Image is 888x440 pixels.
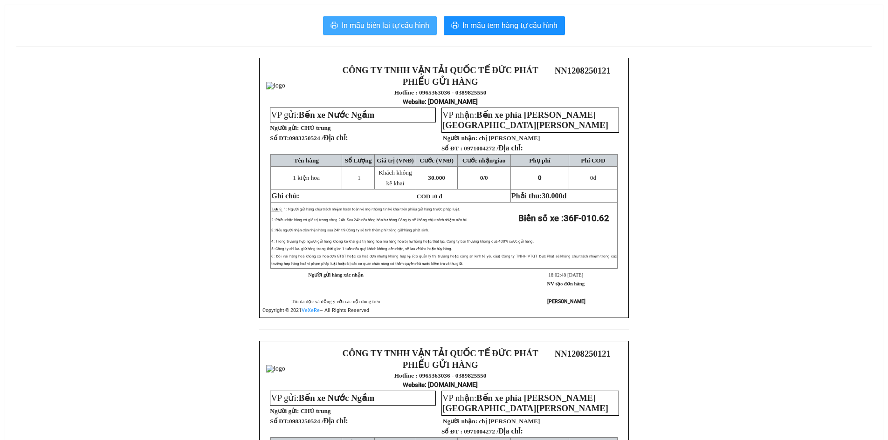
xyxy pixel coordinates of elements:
[270,418,348,425] strong: Số ĐT:
[294,157,319,164] span: Tên hàng
[271,192,299,200] span: Ghi chú:
[262,307,369,313] span: Copyright © 2021 – All Rights Reserved
[324,134,348,142] span: Địa chỉ:
[403,381,425,388] span: Website
[441,428,462,435] strong: Số ĐT :
[292,299,380,304] span: Tôi đã đọc và đồng ý với các nội dung trên
[462,157,506,164] span: Cước nhận/giao
[555,349,611,359] span: NN1208250121
[444,16,565,35] button: printerIn mẫu tem hàng tự cấu hình
[403,360,478,370] strong: PHIẾU GỬI HÀNG
[529,157,550,164] span: Phụ phí
[569,77,597,105] img: qr-code
[271,207,282,211] span: Lưu ý:
[270,135,348,142] strong: Số ĐT:
[301,407,331,414] span: CHÚ trung
[301,124,331,131] span: CHÚ trung
[266,82,285,89] img: logo
[289,135,348,142] span: 0983250524 /
[403,98,478,105] strong: : [DOMAIN_NAME]
[548,272,583,278] span: 18:02:48 [DATE]
[343,348,538,358] strong: CÔNG TY TNHH VẬN TẢI QUỐC TẾ ĐỨC PHÁT
[308,272,364,278] strong: Người gửi hàng xác nhận
[581,157,605,164] span: Phí COD
[271,110,374,120] span: VP gửi:
[462,20,558,31] span: In mẫu tem hàng tự cấu hình
[518,213,609,223] strong: Biển số xe :
[590,174,593,181] span: 0
[271,393,374,403] span: VP gửi:
[542,192,563,200] span: 30.000
[563,192,567,200] span: đ
[403,98,425,105] span: Website
[443,135,477,142] strong: Người nhận:
[330,21,338,30] span: printer
[479,418,540,425] span: chị [PERSON_NAME]
[417,193,442,200] span: COD :
[394,372,487,379] strong: Hotline : 0965363036 - 0389825550
[441,145,462,152] strong: Số ĐT :
[403,381,478,388] strong: : [DOMAIN_NAME]
[555,66,611,75] span: NN1208250121
[442,393,608,413] span: Bến xe phía [PERSON_NAME][GEOGRAPHIC_DATA][PERSON_NAME]
[345,157,372,164] span: Số Lượng
[293,174,320,181] span: 1 kiện hoa
[420,157,454,164] span: Cước (VNĐ)
[442,110,608,130] span: VP nhận:
[343,65,538,75] strong: CÔNG TY TNHH VẬN TẢI QUỐC TẾ ĐỨC PHÁT
[403,77,478,87] strong: PHIẾU GỬI HÀNG
[538,174,542,181] span: 0
[289,418,348,425] span: 0983250524 /
[342,20,429,31] span: In mẫu biên lai tự cấu hình
[442,110,608,130] span: Bến xe phía [PERSON_NAME][GEOGRAPHIC_DATA][PERSON_NAME]
[451,21,459,30] span: printer
[271,218,468,222] span: 2: Phiếu nhận hàng có giá trị trong vòng 24h. Sau 24h nếu hàng hóa hư hỏng Công ty sẽ không chịu ...
[271,254,617,266] span: 6: Đối với hàng hoá không có hoá đơn GTGT hoặc có hoá đơn nhưng không hợp lệ (do quản lý thị trườ...
[302,307,320,313] a: VeXeRe
[284,207,460,211] span: 1: Người gửi hàng chịu trách nhiệm hoàn toàn về mọi thông tin kê khai trên phiếu gửi hàng trước p...
[590,174,596,181] span: đ
[498,144,523,152] span: Địa chỉ:
[479,135,540,142] span: chị [PERSON_NAME]
[547,298,585,305] strong: [PERSON_NAME]
[480,174,488,181] span: 0/
[394,89,487,96] strong: Hotline : 0965363036 - 0389825550
[464,145,523,152] span: 0971004272 /
[299,393,375,403] span: Bến xe Nước Ngầm
[569,360,597,388] img: qr-code
[270,407,299,414] strong: Người gửi:
[428,174,445,181] span: 30.000
[464,428,523,435] span: 0971004272 /
[271,228,428,232] span: 3: Nếu người nhận đến nhận hàng sau 24h thì Công ty sẽ tính thêm phí trông giữ hàng phát sinh.
[443,418,477,425] strong: Người nhận:
[270,124,299,131] strong: Người gửi:
[511,192,566,200] span: Phải thu:
[485,174,488,181] span: 0
[547,281,585,286] strong: NV tạo đơn hàng
[379,169,412,187] span: Khách không kê khai
[266,365,285,372] img: logo
[564,213,609,223] span: 36F-010.62
[271,239,534,244] span: 4: Trong trường hợp người gửi hàng không kê khai giá trị hàng hóa mà hàng hóa bị hư hỏng hoặc thấ...
[299,110,375,120] span: Bến xe Nước Ngầm
[324,417,348,425] span: Địa chỉ:
[498,427,523,435] span: Địa chỉ:
[442,393,608,413] span: VP nhận:
[271,247,452,251] span: 5: Công ty chỉ lưu giữ hàng trong thời gian 1 tuần nếu quý khách không đến nhận, sẽ lưu về kho ho...
[323,16,437,35] button: printerIn mẫu biên lai tự cấu hình
[358,174,361,181] span: 1
[434,193,442,200] span: 0 đ
[377,157,414,164] span: Giá trị (VNĐ)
